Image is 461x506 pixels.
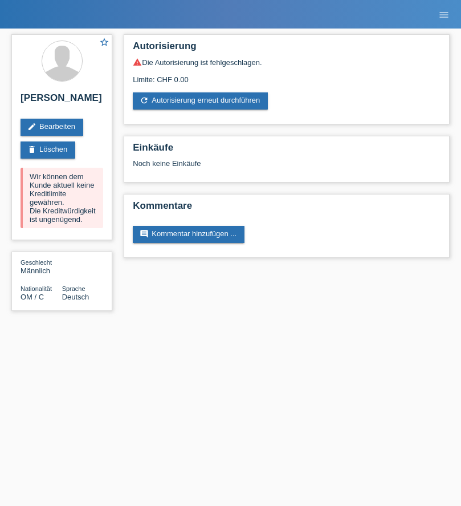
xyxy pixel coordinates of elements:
div: Noch keine Einkäufe [133,159,440,176]
a: refreshAutorisierung erneut durchführen [133,92,268,110]
h2: Kommentare [133,200,440,217]
h2: Einkäufe [133,142,440,159]
i: comment [140,229,149,238]
a: star_border [99,37,109,49]
h2: [PERSON_NAME] [21,92,103,110]
div: Limite: CHF 0.00 [133,67,440,84]
a: menu [433,11,455,18]
span: Oman / C / 20.03.2021 [21,293,44,301]
a: commentKommentar hinzufügen ... [133,226,244,243]
i: edit [27,122,36,131]
a: deleteLöschen [21,141,75,159]
span: Sprache [62,285,85,292]
i: delete [27,145,36,154]
span: Deutsch [62,293,89,301]
div: Männlich [21,258,62,275]
a: editBearbeiten [21,119,83,136]
h2: Autorisierung [133,41,440,58]
i: menu [438,9,450,21]
div: Wir können dem Kunde aktuell keine Kreditlimite gewähren. Die Kreditwürdigkeit ist ungenügend. [21,168,103,228]
i: refresh [140,96,149,105]
div: Die Autorisierung ist fehlgeschlagen. [133,58,440,67]
i: warning [133,58,142,67]
i: star_border [99,37,109,47]
span: Geschlecht [21,259,52,266]
span: Nationalität [21,285,52,292]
